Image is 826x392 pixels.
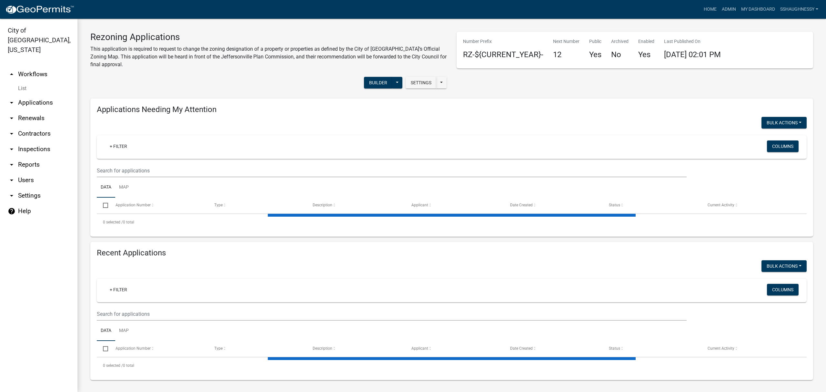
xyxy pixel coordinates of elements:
a: + Filter [105,140,132,152]
p: Next Number [553,38,579,45]
button: Settings [406,77,437,88]
h4: No [611,50,629,59]
datatable-header-cell: Description [307,341,405,356]
a: Data [97,177,115,198]
datatable-header-cell: Select [97,198,109,213]
datatable-header-cell: Applicant [405,341,504,356]
span: Description [313,203,332,207]
span: Applicant [411,346,428,351]
span: Date Created [510,346,533,351]
h4: 12 [553,50,579,59]
i: arrow_drop_down [8,99,15,107]
datatable-header-cell: Date Created [504,341,603,356]
span: 0 selected / [103,220,123,224]
p: Archived [611,38,629,45]
span: Status [609,346,620,351]
a: Home [701,3,719,15]
button: Columns [767,140,799,152]
a: sshaughnessy [778,3,821,15]
datatable-header-cell: Status [603,341,701,356]
input: Search for applications [97,164,687,177]
datatable-header-cell: Type [208,341,307,356]
a: Map [115,177,133,198]
i: help [8,207,15,215]
span: Description [313,346,332,351]
input: Search for applications [97,307,687,321]
span: Application Number [116,346,151,351]
a: My Dashboard [739,3,778,15]
datatable-header-cell: Date Created [504,198,603,213]
h3: Rezoning Applications [90,32,447,43]
button: Bulk Actions [761,117,807,129]
datatable-header-cell: Select [97,341,109,356]
div: 0 total [97,357,807,374]
i: arrow_drop_down [8,130,15,138]
span: Status [609,203,620,207]
span: Application Number [116,203,151,207]
span: Applicant [411,203,428,207]
h4: Applications Needing My Attention [97,105,807,114]
button: Bulk Actions [761,260,807,272]
i: arrow_drop_down [8,161,15,169]
span: Date Created [510,203,533,207]
i: arrow_drop_down [8,192,15,200]
span: Current Activity [708,203,734,207]
a: Data [97,321,115,341]
datatable-header-cell: Application Number [109,341,208,356]
span: Current Activity [708,346,734,351]
datatable-header-cell: Current Activity [701,198,800,213]
div: 0 total [97,214,807,230]
span: [DATE] 02:01 PM [664,50,721,59]
p: Public [589,38,601,45]
button: Builder [364,77,392,88]
a: + Filter [105,284,132,295]
datatable-header-cell: Current Activity [701,341,800,356]
p: Number Prefix [463,38,543,45]
p: Last Published On [664,38,721,45]
datatable-header-cell: Status [603,198,701,213]
a: Admin [719,3,739,15]
datatable-header-cell: Type [208,198,307,213]
datatable-header-cell: Application Number [109,198,208,213]
button: Columns [767,284,799,295]
span: Type [214,203,223,207]
span: Type [214,346,223,351]
i: arrow_drop_up [8,70,15,78]
datatable-header-cell: Applicant [405,198,504,213]
span: 0 selected / [103,363,123,368]
h4: Yes [589,50,601,59]
i: arrow_drop_down [8,145,15,153]
p: This application is required to request to change the zoning designation of a property or propert... [90,45,447,68]
h4: RZ-${CURRENT_YEAR}- [463,50,543,59]
i: arrow_drop_down [8,176,15,184]
h4: Recent Applications [97,248,807,258]
h4: Yes [638,50,654,59]
i: arrow_drop_down [8,114,15,122]
a: Map [115,321,133,341]
p: Enabled [638,38,654,45]
datatable-header-cell: Description [307,198,405,213]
